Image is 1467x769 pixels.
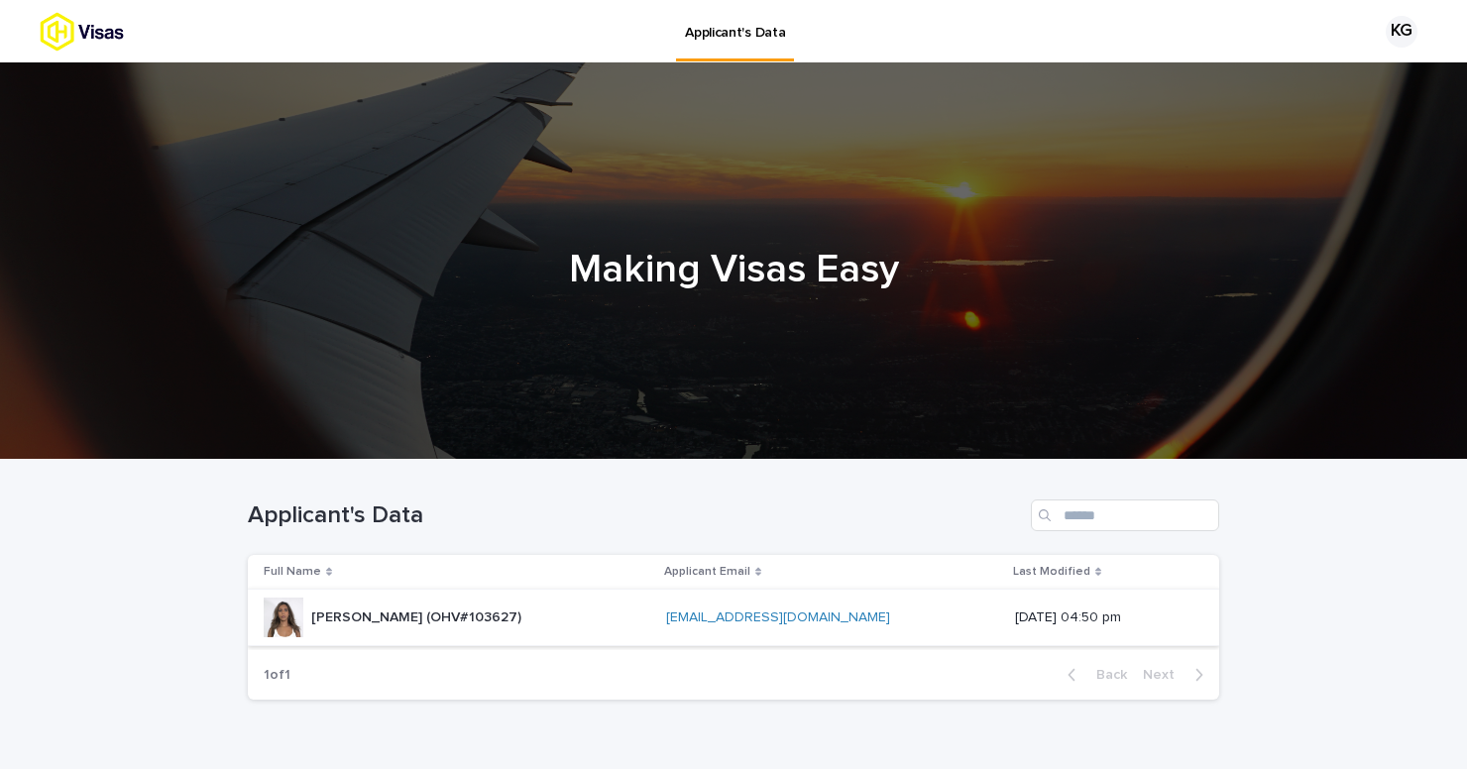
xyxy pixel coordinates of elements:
[40,12,194,52] img: tx8HrbJQv2PFQx4TXEq5
[1386,16,1417,48] div: KG
[1143,668,1186,682] span: Next
[1013,561,1090,583] p: Last Modified
[664,561,750,583] p: Applicant Email
[248,651,306,700] p: 1 of 1
[1015,609,1187,626] p: [DATE] 04:50 pm
[1084,668,1127,682] span: Back
[1031,499,1219,531] input: Search
[1052,666,1135,684] button: Back
[311,605,525,626] p: [PERSON_NAME] (OHV#103627)
[248,501,1023,530] h1: Applicant's Data
[248,590,1219,646] tr: [PERSON_NAME] (OHV#103627)[PERSON_NAME] (OHV#103627) [EMAIL_ADDRESS][DOMAIN_NAME] [DATE] 04:50 pm
[264,561,321,583] p: Full Name
[248,246,1219,293] h1: Making Visas Easy
[666,610,890,624] a: [EMAIL_ADDRESS][DOMAIN_NAME]
[1135,666,1219,684] button: Next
